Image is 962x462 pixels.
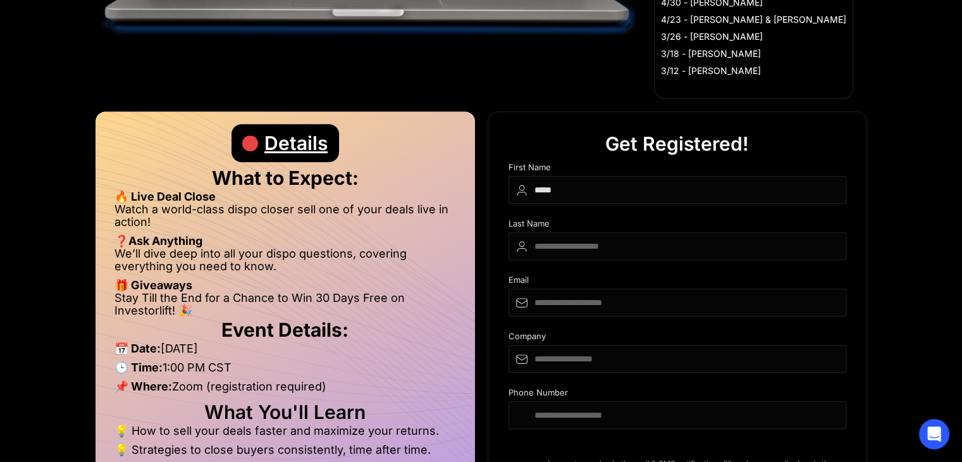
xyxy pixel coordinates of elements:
div: Last Name [509,219,846,232]
strong: ❓Ask Anything [114,234,202,247]
strong: 🕒 Time: [114,361,163,374]
li: Zoom (registration required) [114,380,456,399]
div: Email [509,275,846,289]
h2: What You'll Learn [114,406,456,418]
strong: Event Details: [221,318,348,341]
strong: 🔥 Live Deal Close [114,190,216,203]
div: First Name [509,163,846,176]
li: Watch a world-class dispo closer sell one of your deals live in action! [114,203,456,235]
div: Details [264,124,328,162]
strong: 🎁 Giveaways [114,278,192,292]
li: 1:00 PM CST [114,361,456,380]
div: Open Intercom Messenger [919,419,949,449]
div: Phone Number [509,388,846,401]
li: 💡 How to sell your deals faster and maximize your returns. [114,425,456,444]
div: Company [509,332,846,345]
li: [DATE] [114,342,456,361]
strong: 📌 Where: [114,380,172,393]
strong: What to Expect: [212,166,359,189]
div: Get Registered! [605,125,749,163]
li: Stay Till the End for a Chance to Win 30 Days Free on Investorlift! 🎉 [114,292,456,317]
strong: 📅 Date: [114,342,161,355]
li: We’ll dive deep into all your dispo questions, covering everything you need to know. [114,247,456,279]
